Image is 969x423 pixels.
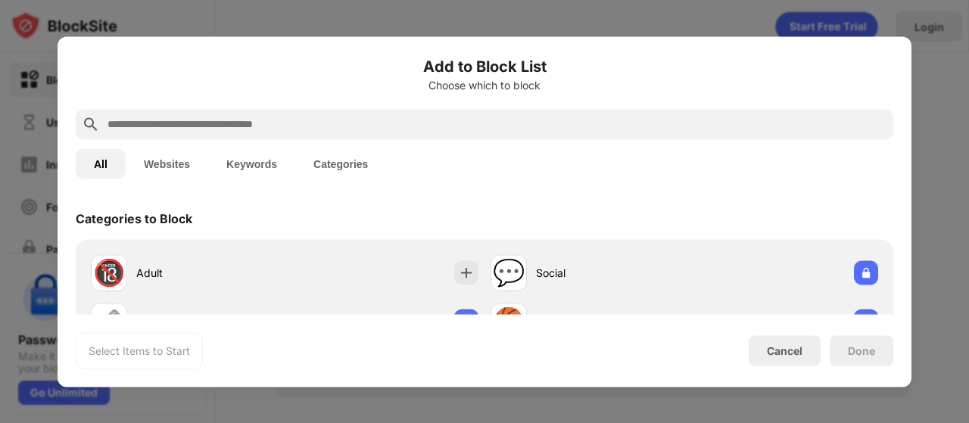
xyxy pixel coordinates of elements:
div: News [136,313,285,329]
div: 🏀 [493,306,525,337]
button: All [76,148,126,179]
div: Select Items to Start [89,343,190,358]
div: 🔞 [93,257,125,288]
button: Websites [126,148,208,179]
div: 💬 [493,257,525,288]
button: Categories [295,148,386,179]
div: Social [536,265,684,281]
div: Adult [136,265,285,281]
div: Choose which to block [76,79,893,91]
h6: Add to Block List [76,54,893,77]
div: Cancel [767,344,802,357]
img: search.svg [82,115,100,133]
button: Keywords [208,148,295,179]
div: Sports [536,313,684,329]
div: Categories to Block [76,210,192,225]
div: Done [848,344,875,356]
div: 🗞 [96,306,122,337]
